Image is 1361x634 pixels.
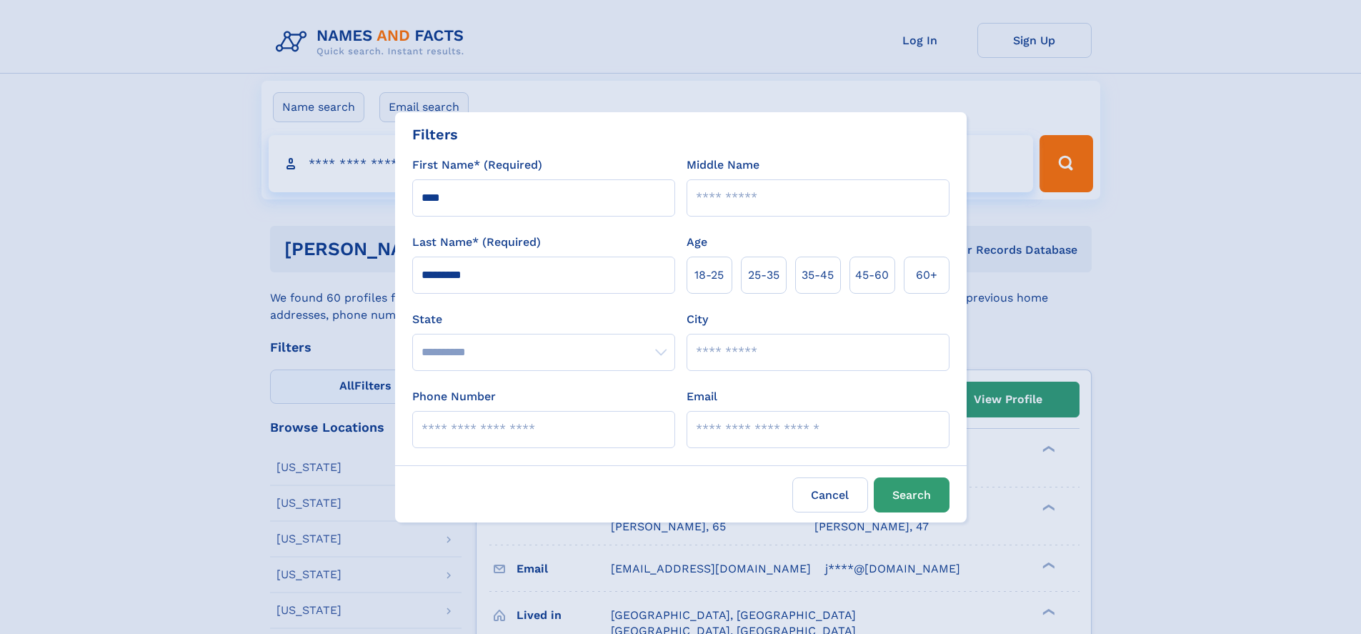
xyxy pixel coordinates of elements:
label: Cancel [792,477,868,512]
label: City [687,311,708,328]
label: First Name* (Required) [412,157,542,174]
label: Email [687,388,717,405]
label: Age [687,234,707,251]
span: 35‑45 [802,267,834,284]
label: State [412,311,675,328]
div: Filters [412,124,458,145]
span: 60+ [916,267,937,284]
span: 25‑35 [748,267,779,284]
label: Last Name* (Required) [412,234,541,251]
label: Phone Number [412,388,496,405]
span: 45‑60 [855,267,889,284]
span: 18‑25 [694,267,724,284]
button: Search [874,477,949,512]
label: Middle Name [687,157,759,174]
